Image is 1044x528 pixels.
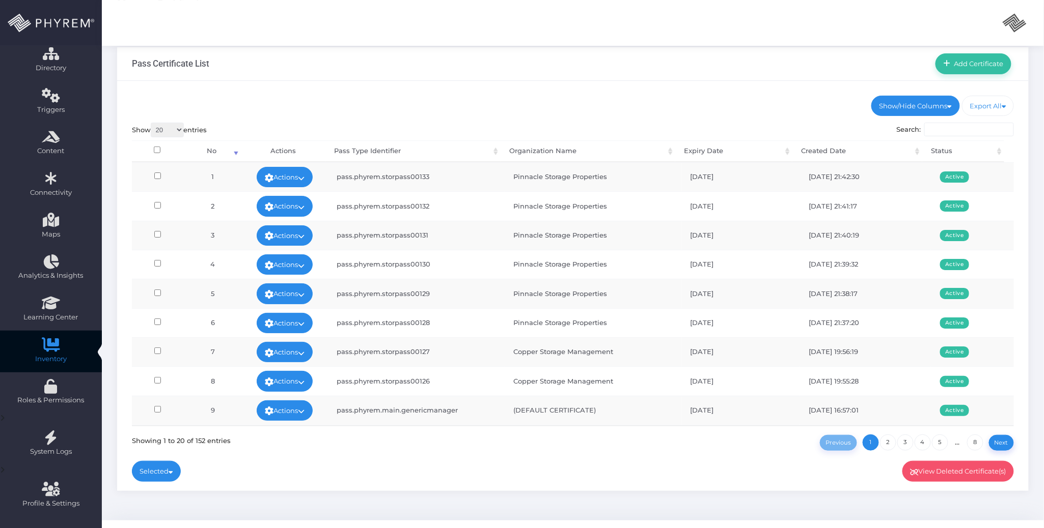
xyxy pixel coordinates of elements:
[505,191,681,220] td: Pinnacle Storage Properties
[327,250,505,279] td: pass.phyrem.storpass00130
[505,162,681,191] td: Pinnacle Storage Properties
[800,250,931,279] td: [DATE] 21:39:32
[327,279,505,308] td: pass.phyrem.storpass00129
[505,337,681,366] td: Copper Storage Management
[940,376,969,387] span: Active
[940,259,969,270] span: Active
[257,313,313,333] a: Actions
[327,308,505,337] td: pass.phyrem.storpass00128
[7,63,95,73] span: Directory
[327,337,505,366] td: pass.phyrem.storpass00127
[951,60,1004,68] span: Add Certificate
[7,146,95,156] span: Content
[7,354,95,364] span: Inventory
[184,366,242,395] td: 8
[257,196,313,216] a: Actions
[184,191,242,220] td: 2
[327,191,505,220] td: pass.phyrem.storpass00132
[800,396,931,425] td: [DATE] 16:57:01
[902,461,1014,481] a: View Deleted Certificate(s)
[501,140,675,162] th: Organization Name: activate to sort column ascending
[7,105,95,115] span: Triggers
[871,96,960,116] a: Show/Hide Columns
[940,200,969,212] span: Active
[184,221,242,250] td: 3
[792,140,922,162] th: Created Date: activate to sort column ascending
[800,191,931,220] td: [DATE] 21:41:17
[681,337,800,366] td: [DATE]
[257,371,313,391] a: Actions
[327,162,505,191] td: pass.phyrem.storpass00133
[940,171,969,183] span: Active
[7,271,95,281] span: Analytics & Insights
[681,221,800,250] td: [DATE]
[924,123,1014,137] input: Search:
[132,123,207,137] label: Show entries
[800,279,931,308] td: [DATE] 21:38:17
[327,396,505,425] td: pass.phyrem.main.genericmanager
[800,366,931,395] td: [DATE] 19:55:28
[327,221,505,250] td: pass.phyrem.storpass00131
[800,425,931,454] td: [DATE] 20:22:51
[949,438,967,446] span: …
[184,396,242,425] td: 9
[257,400,313,421] a: Actions
[681,279,800,308] td: [DATE]
[184,279,242,308] td: 5
[184,425,242,454] td: 10
[897,123,1014,137] label: Search:
[42,229,60,240] span: Maps
[257,342,313,362] a: Actions
[800,221,931,250] td: [DATE] 21:40:19
[940,346,969,358] span: Active
[183,140,241,162] th: No: activate to sort column ascending
[681,191,800,220] td: [DATE]
[922,140,1004,162] th: Status: activate to sort column ascending
[505,250,681,279] td: Pinnacle Storage Properties
[932,434,948,451] a: 5
[505,396,681,425] td: (DEFAULT CERTIFICATE)
[257,283,313,304] a: Actions
[184,250,242,279] td: 4
[505,279,681,308] td: Pinnacle Storage Properties
[257,167,313,187] a: Actions
[132,58,210,69] h3: Pass Certificate List
[681,366,800,395] td: [DATE]
[940,317,969,329] span: Active
[7,395,95,405] span: Roles & Permissions
[800,162,931,191] td: [DATE] 21:42:30
[681,162,800,191] td: [DATE]
[257,254,313,275] a: Actions
[132,461,181,481] a: Selected
[132,433,231,446] div: Showing 1 to 20 of 152 entries
[327,425,505,454] td: pass.[PERSON_NAME].testpass00999
[327,366,505,395] td: pass.phyrem.storpass00126
[915,434,931,451] a: 4
[151,123,184,137] select: Showentries
[675,140,792,162] th: Expiry Date: activate to sort column ascending
[681,308,800,337] td: [DATE]
[962,96,1014,116] a: Export All
[989,435,1014,451] a: Next
[936,53,1011,74] a: Add Certificate
[940,230,969,241] span: Active
[22,498,79,509] span: Profile & Settings
[184,308,242,337] td: 6
[940,288,969,299] span: Active
[241,140,325,162] th: Actions
[7,447,95,457] span: System Logs
[505,425,681,454] td: AC Testing
[880,434,896,451] a: 2
[184,162,242,191] td: 1
[505,308,681,337] td: Pinnacle Storage Properties
[863,434,879,451] a: 1
[940,405,969,416] span: Active
[681,396,800,425] td: [DATE]
[505,221,681,250] td: Pinnacle Storage Properties
[897,434,914,451] a: 3
[800,308,931,337] td: [DATE] 21:37:20
[800,337,931,366] td: [DATE] 19:56:19
[325,140,501,162] th: Pass Type Identifier: activate to sort column ascending
[681,425,800,454] td: [DATE]
[257,225,313,246] a: Actions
